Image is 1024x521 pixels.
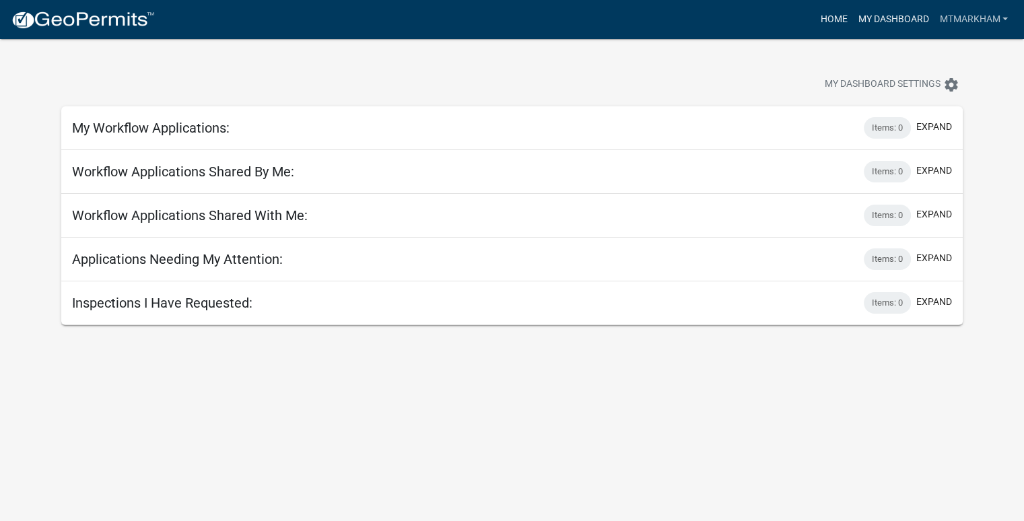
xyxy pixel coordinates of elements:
[864,292,911,314] div: Items: 0
[864,205,911,226] div: Items: 0
[815,7,852,32] a: Home
[916,207,952,221] button: expand
[916,251,952,265] button: expand
[72,295,252,311] h5: Inspections I Have Requested:
[864,117,911,139] div: Items: 0
[916,120,952,134] button: expand
[72,164,294,180] h5: Workflow Applications Shared By Me:
[916,164,952,178] button: expand
[934,7,1013,32] a: mtmarkham
[916,295,952,309] button: expand
[825,77,941,93] span: My Dashboard Settings
[72,207,308,223] h5: Workflow Applications Shared With Me:
[72,251,283,267] h5: Applications Needing My Attention:
[72,120,230,136] h5: My Workflow Applications:
[864,248,911,270] div: Items: 0
[852,7,934,32] a: My Dashboard
[943,77,959,93] i: settings
[864,161,911,182] div: Items: 0
[814,71,970,98] button: My Dashboard Settingssettings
